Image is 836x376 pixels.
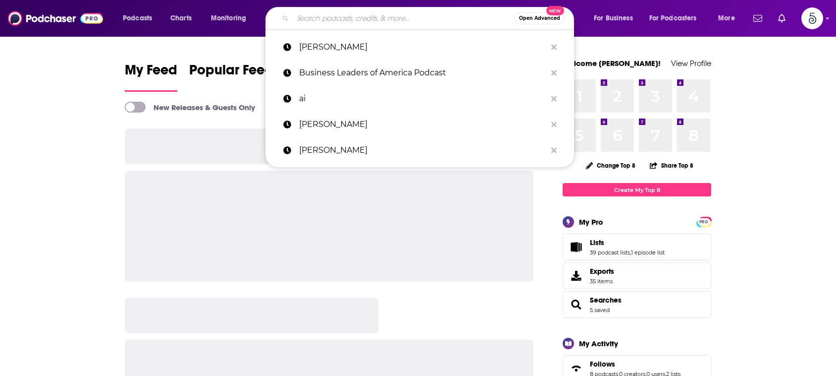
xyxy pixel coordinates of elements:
div: My Pro [579,217,603,227]
a: [PERSON_NAME] [265,34,574,60]
a: Exports [563,262,711,289]
button: open menu [204,10,259,26]
a: Follows [590,360,680,369]
span: Logged in as Spiral5-G2 [801,7,823,29]
span: Follows [590,360,615,369]
button: Show profile menu [801,7,823,29]
a: Searches [566,298,586,312]
a: Lists [590,238,665,247]
a: Welcome [PERSON_NAME]! [563,59,661,68]
div: My Activity [579,339,618,348]
a: 39 podcast lists [590,249,630,256]
span: For Podcasters [649,11,697,25]
p: Kate O'Neil [299,137,546,163]
span: Podcasts [123,11,152,25]
a: PRO [698,218,710,225]
a: Show notifications dropdown [749,10,766,27]
span: Popular Feed [189,62,273,84]
a: Charts [164,10,198,26]
span: Charts [170,11,192,25]
span: Lists [563,234,711,260]
a: My Feed [125,62,177,92]
a: 5 saved [590,307,610,313]
button: open menu [711,10,747,26]
span: For Business [594,11,633,25]
p: Anne Chow [299,112,546,137]
button: Share Top 8 [649,156,694,175]
span: More [718,11,735,25]
a: Searches [590,296,622,305]
span: Lists [590,238,604,247]
a: Create My Top 8 [563,183,711,196]
span: Exports [566,269,586,283]
a: 1 episode list [631,249,665,256]
img: Podchaser - Follow, Share and Rate Podcasts [8,9,103,28]
span: My Feed [125,62,177,84]
a: New Releases & Guests Only [125,102,255,113]
span: New [546,6,564,15]
span: Exports [590,267,614,276]
span: 35 items [590,278,614,285]
span: Searches [563,291,711,318]
a: Show notifications dropdown [774,10,789,27]
input: Search podcasts, credits, & more... [293,10,515,26]
button: open menu [587,10,645,26]
p: Seth Godin [299,34,546,60]
span: , [630,249,631,256]
span: Open Advanced [519,16,560,21]
p: ai [299,86,546,112]
button: Change Top 8 [580,159,641,172]
a: View Profile [671,59,711,68]
a: Popular Feed [189,62,273,92]
a: [PERSON_NAME] [265,137,574,163]
a: Follows [566,362,586,376]
span: Monitoring [211,11,246,25]
button: open menu [116,10,165,26]
button: Open AdvancedNew [515,12,565,24]
p: Business Leaders of America Podcast [299,60,546,86]
a: [PERSON_NAME] [265,112,574,137]
img: User Profile [801,7,823,29]
a: Lists [566,240,586,254]
button: open menu [643,10,711,26]
a: ai [265,86,574,112]
div: Search podcasts, credits, & more... [275,7,583,30]
a: Business Leaders of America Podcast [265,60,574,86]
